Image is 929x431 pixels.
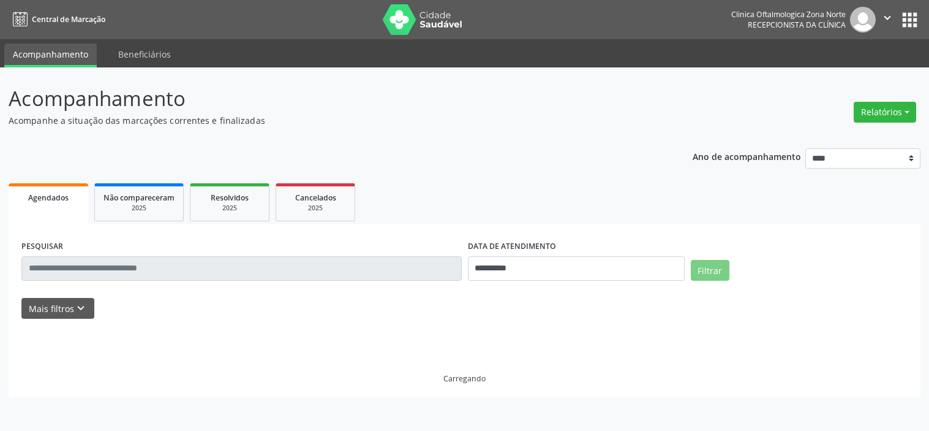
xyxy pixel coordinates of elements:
[9,83,647,114] p: Acompanhamento
[443,373,486,384] div: Carregando
[899,9,920,31] button: apps
[285,204,346,213] div: 2025
[748,20,846,30] span: Recepcionista da clínica
[32,14,105,25] span: Central de Marcação
[876,7,899,32] button: 
[731,9,846,20] div: Clinica Oftalmologica Zona Norte
[9,114,647,127] p: Acompanhe a situação das marcações correntes e finalizadas
[199,204,260,213] div: 2025
[21,298,94,319] button: Mais filtroskeyboard_arrow_down
[211,193,249,203] span: Resolvidos
[74,302,88,315] i: keyboard_arrow_down
[28,193,69,203] span: Agendados
[21,237,63,256] label: PESQUISAR
[103,204,175,213] div: 2025
[881,11,894,25] i: 
[854,102,916,123] button: Relatórios
[9,9,105,29] a: Central de Marcação
[110,44,179,65] a: Beneficiários
[693,148,801,164] p: Ano de acompanhamento
[295,193,336,203] span: Cancelados
[691,260,729,281] button: Filtrar
[4,44,97,67] a: Acompanhamento
[468,237,556,256] label: DATA DE ATENDIMENTO
[103,193,175,203] span: Não compareceram
[850,7,876,32] img: img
